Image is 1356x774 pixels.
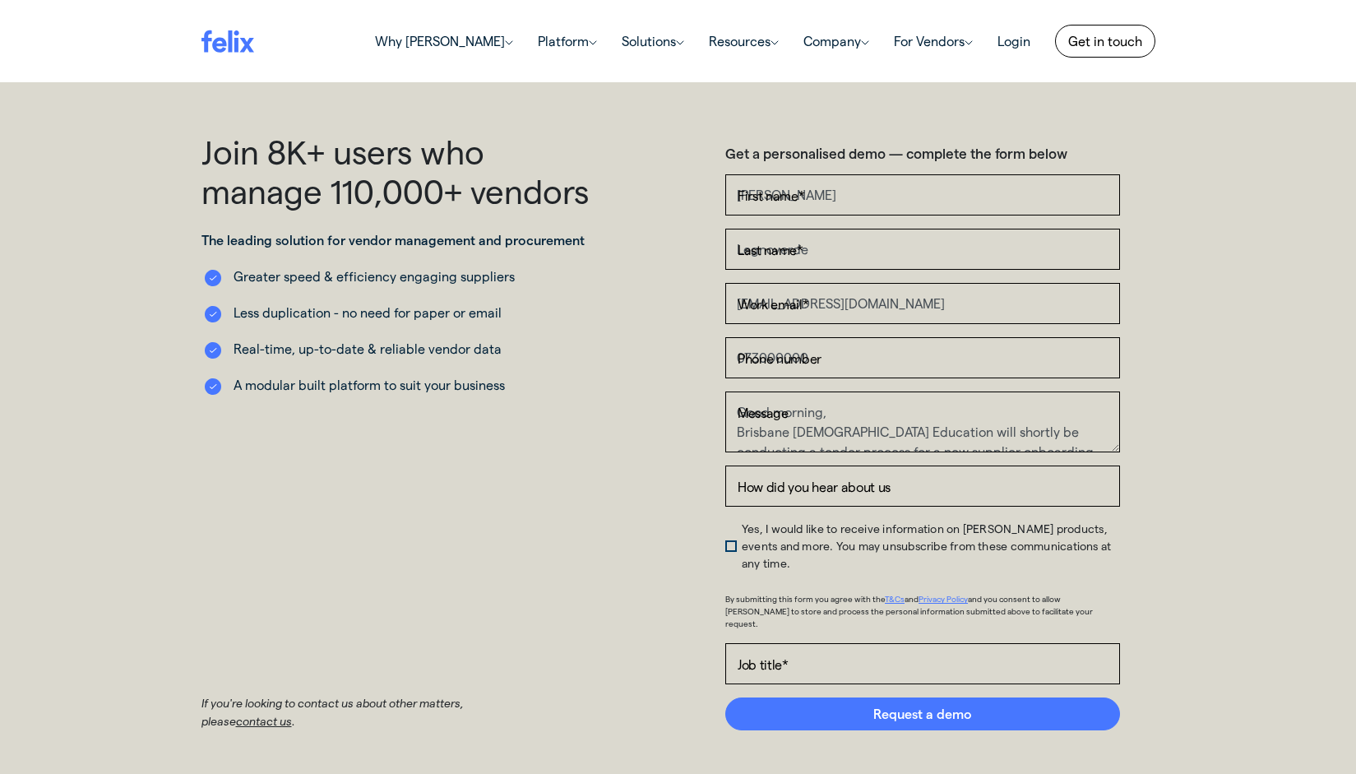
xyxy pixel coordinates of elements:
li: A modular built platform to suit your business [201,375,596,395]
span: and you consent to allow [PERSON_NAME] to store and process the personal information submitted ab... [725,594,1093,628]
textarea: Good morning, Brisbane [DEMOGRAPHIC_DATA] Education will shortly be conducting a tender process f... [725,392,1120,452]
a: Privacy Policy [919,594,968,604]
li: Less duplication - no need for paper or email [201,303,596,322]
strong: The leading solution for vendor management and procurement [201,232,585,248]
li: Greater speed & efficiency engaging suppliers [201,266,596,286]
h1: Join 8K+ users who manage 110,000+ vendors [201,132,596,211]
strong: Get a personalised demo — complete the form below [725,145,1067,161]
a: Solutions [609,25,697,58]
p: If you're looking to contact us about other matters, please . [201,694,530,731]
li: Real-time, up-to-date & reliable vendor data [201,339,596,359]
a: Get in touch [1055,25,1155,58]
img: felix logo [201,30,254,52]
a: Company [791,25,882,58]
a: Login [985,25,1043,58]
a: contact us [236,714,292,728]
a: T&Cs [885,594,905,604]
span: and [905,594,919,604]
a: Platform [525,25,609,58]
span: Yes, I would like to receive information on [PERSON_NAME] products, events and more. You may unsu... [742,521,1111,570]
span: By submitting this form you agree with the [725,594,885,604]
a: For Vendors [882,25,985,58]
a: Why [PERSON_NAME] [363,25,525,58]
a: Resources [697,25,791,58]
input: Request a demo [725,698,1120,730]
